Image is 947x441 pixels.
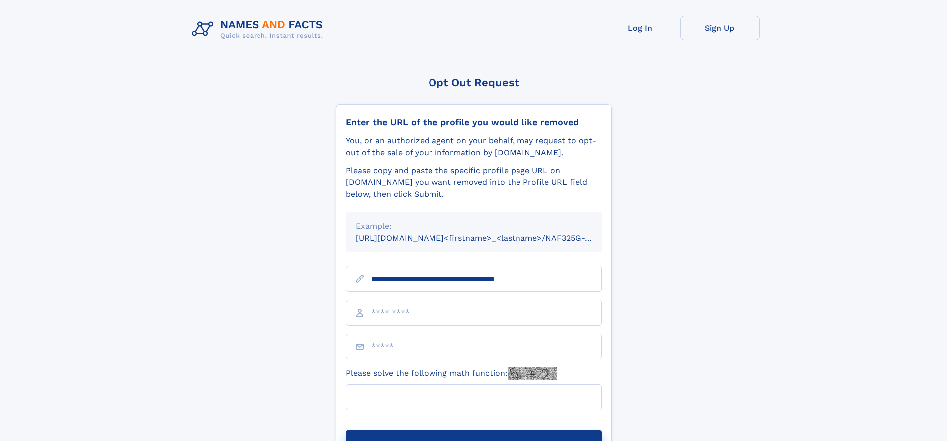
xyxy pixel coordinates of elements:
div: Please copy and paste the specific profile page URL on [DOMAIN_NAME] you want removed into the Pr... [346,165,602,200]
a: Sign Up [680,16,760,40]
div: Example: [356,220,592,232]
div: You, or an authorized agent on your behalf, may request to opt-out of the sale of your informatio... [346,135,602,159]
a: Log In [601,16,680,40]
img: Logo Names and Facts [188,16,331,43]
label: Please solve the following math function: [346,367,557,380]
div: Enter the URL of the profile you would like removed [346,117,602,128]
small: [URL][DOMAIN_NAME]<firstname>_<lastname>/NAF325G-xxxxxxxx [356,233,620,243]
div: Opt Out Request [336,76,612,88]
